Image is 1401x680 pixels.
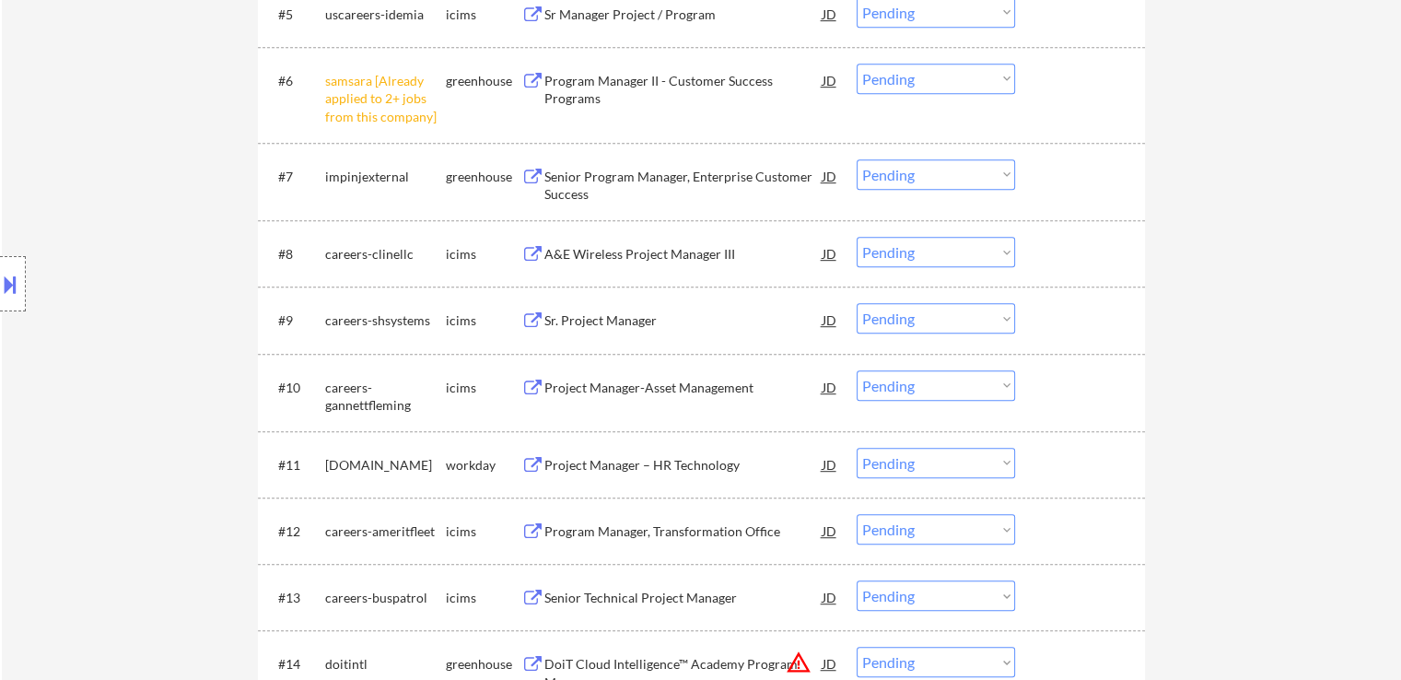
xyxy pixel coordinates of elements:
[325,655,446,674] div: doitintl
[821,370,839,404] div: JD
[821,303,839,336] div: JD
[446,311,521,330] div: icims
[544,522,823,541] div: Program Manager, Transformation Office
[446,456,521,475] div: workday
[544,6,823,24] div: Sr Manager Project / Program
[278,522,310,541] div: #12
[278,456,310,475] div: #11
[278,589,310,607] div: #13
[821,237,839,270] div: JD
[325,245,446,264] div: careers-clinellc
[446,245,521,264] div: icims
[544,72,823,108] div: Program Manager II - Customer Success Programs
[325,379,446,415] div: careers-gannettfleming
[544,589,823,607] div: Senior Technical Project Manager
[821,514,839,547] div: JD
[821,448,839,481] div: JD
[446,655,521,674] div: greenhouse
[325,589,446,607] div: careers-buspatrol
[325,168,446,186] div: impinjexternal
[821,580,839,614] div: JD
[325,522,446,541] div: careers-ameritfleet
[278,6,310,24] div: #5
[446,72,521,90] div: greenhouse
[544,311,823,330] div: Sr. Project Manager
[544,245,823,264] div: A&E Wireless Project Manager III
[325,311,446,330] div: careers-shsystems
[446,168,521,186] div: greenhouse
[278,72,310,90] div: #6
[544,168,823,204] div: Senior Program Manager, Enterprise Customer Success
[446,522,521,541] div: icims
[446,379,521,397] div: icims
[446,589,521,607] div: icims
[325,6,446,24] div: uscareers-idemia
[821,64,839,97] div: JD
[278,655,310,674] div: #14
[786,650,811,675] button: warning_amber
[325,72,446,126] div: samsara [Already applied to 2+ jobs from this company]
[821,647,839,680] div: JD
[446,6,521,24] div: icims
[544,456,823,475] div: Project Manager – HR Technology
[821,159,839,193] div: JD
[325,456,446,475] div: [DOMAIN_NAME]
[544,379,823,397] div: Project Manager-Asset Management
